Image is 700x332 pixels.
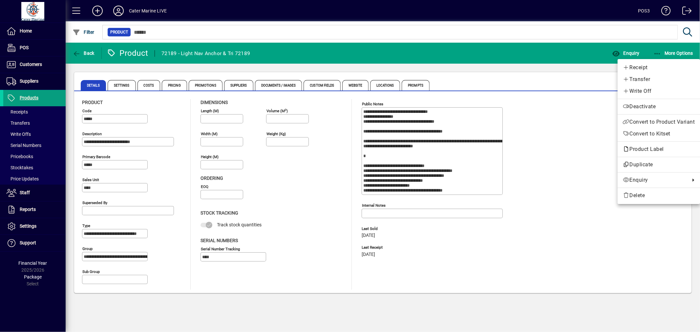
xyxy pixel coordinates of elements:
span: Write Off [623,87,695,95]
span: Product Label [623,146,667,152]
span: Delete [623,192,695,199]
button: Deactivate product [618,101,700,113]
span: Deactivate [623,103,695,111]
span: Enquiry [623,176,687,184]
span: Convert to Product Variant [623,118,695,126]
span: Convert to Kitset [623,130,695,138]
span: Receipt [623,64,695,72]
span: Duplicate [623,161,695,169]
span: Transfer [623,75,695,83]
